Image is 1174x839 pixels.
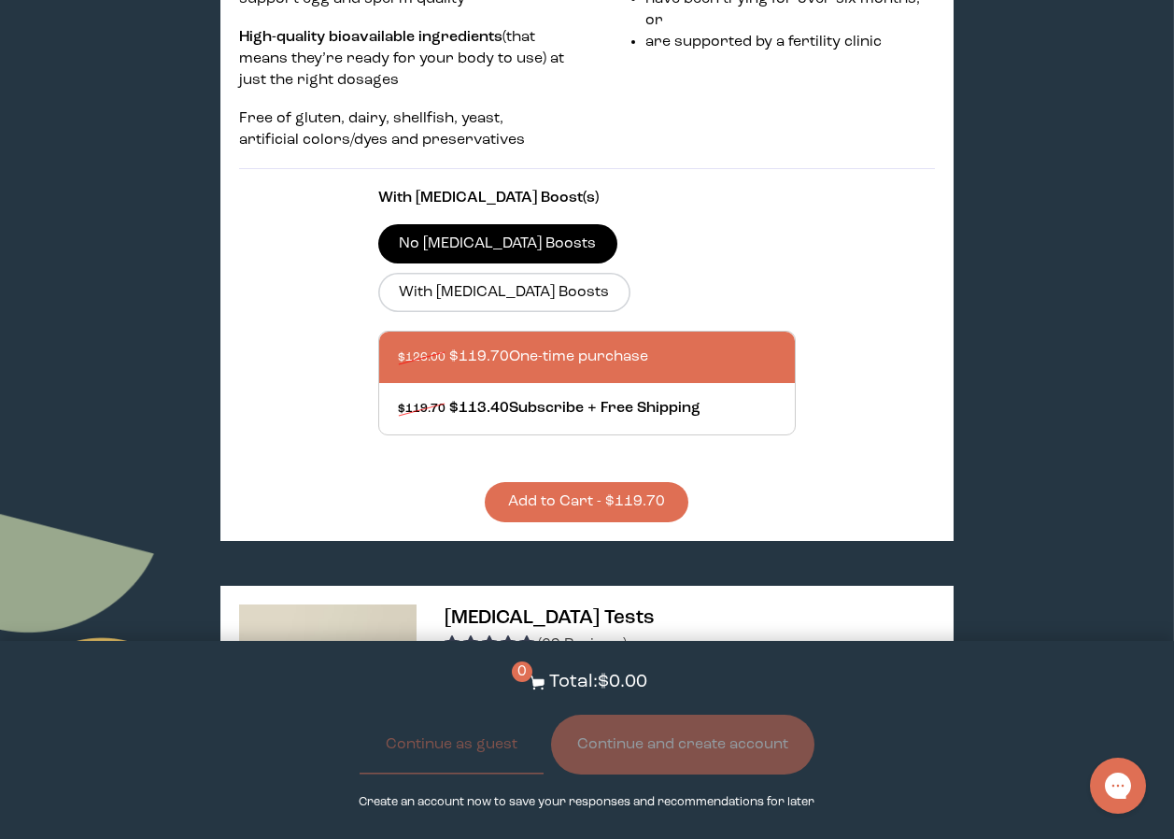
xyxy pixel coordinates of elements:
[1081,751,1155,820] iframe: Gorgias live chat messenger
[359,793,814,811] p: Create an account now to save your responses and recommendations for later
[239,108,566,151] p: Free of gluten, dairy, shellfish, yeast, artificial colors/dyes and preservatives
[445,608,655,628] span: [MEDICAL_DATA] Tests
[360,715,544,775] button: Continue as guest
[239,27,566,92] p: (that means they’re ready for your body to use) at just the right dosages
[239,604,417,782] img: thumbnail image
[378,188,796,209] p: With [MEDICAL_DATA] Boost(s)
[445,637,538,652] span: 4.96 stars
[512,661,532,682] span: 0
[549,669,647,696] p: Total: $0.00
[378,273,630,312] label: With [MEDICAL_DATA] Boosts
[551,715,814,775] button: Continue and create account
[485,482,688,522] button: Add to Cart - $119.70
[378,224,617,263] label: No [MEDICAL_DATA] Boosts
[538,637,627,652] span: (69 Reviews)
[645,32,935,53] li: are supported by a fertility clinic
[239,30,502,45] strong: High-quality bioavailable ingredients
